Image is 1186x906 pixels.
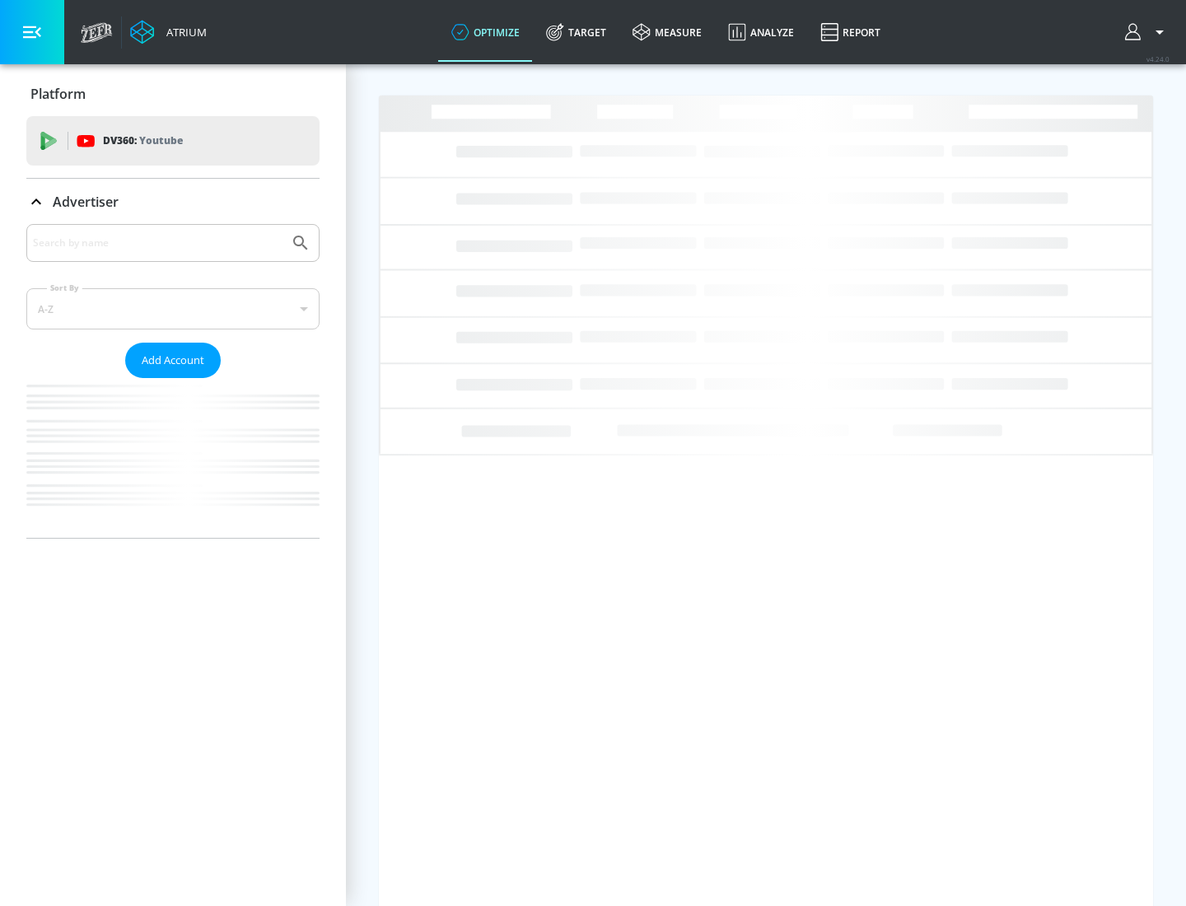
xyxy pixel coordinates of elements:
span: v 4.24.0 [1146,54,1170,63]
label: Sort By [47,283,82,293]
a: measure [619,2,715,62]
p: Platform [30,85,86,103]
div: A-Z [26,288,320,329]
div: DV360: Youtube [26,116,320,166]
p: DV360: [103,132,183,150]
nav: list of Advertiser [26,378,320,538]
a: Analyze [715,2,807,62]
a: optimize [438,2,533,62]
div: Advertiser [26,179,320,225]
input: Search by name [33,232,282,254]
div: Atrium [160,25,207,40]
a: Report [807,2,894,62]
span: Add Account [142,351,204,370]
div: Platform [26,71,320,117]
div: Advertiser [26,224,320,538]
button: Add Account [125,343,221,378]
a: Target [533,2,619,62]
p: Youtube [139,132,183,149]
p: Advertiser [53,193,119,211]
a: Atrium [130,20,207,44]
